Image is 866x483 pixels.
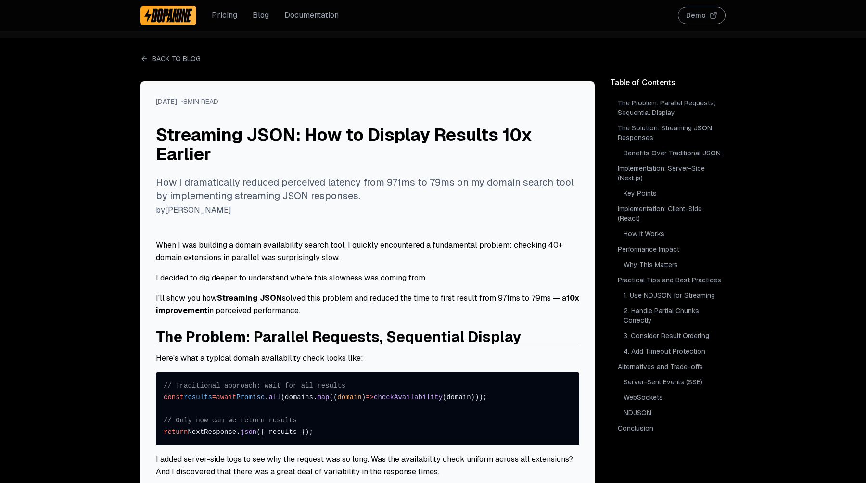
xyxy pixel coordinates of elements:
a: The Solution: Streaming JSON Responses [616,121,726,144]
img: Dopamine [144,8,192,23]
span: // Traditional approach: wait for all results [164,382,345,390]
span: return [164,428,188,436]
a: The Problem: Parallel Requests, Sequential Display [156,328,522,346]
a: 4. Add Timeout Protection [622,344,726,358]
a: Alternatives and Trade-offs [616,360,726,373]
a: WebSockets [622,391,726,404]
span: domain [337,394,361,401]
a: Blog [253,10,269,21]
a: 2. Handle Partial Chunks Correctly [622,304,726,327]
a: How It Works [622,227,726,241]
a: Why This Matters [622,258,726,271]
a: The Problem: Parallel Requests, Sequential Display [616,96,726,119]
a: Benefits Over Traditional JSON [622,146,726,160]
time: [DATE] [156,97,177,106]
span: results [184,394,212,401]
a: Server-Sent Events (SSE) [622,375,726,389]
a: Documentation [284,10,339,21]
span: checkAvailability [374,394,443,401]
span: json [241,428,257,436]
h1: Streaming JSON: How to Display Results 10x Earlier [156,126,579,164]
span: ) [362,394,366,401]
a: Implementation: Client-Side (React) [616,202,726,225]
a: 1. Use NDJSON for Streaming [622,289,726,302]
p: When I was building a domain availability search tool, I quickly encountered a fundamental proble... [156,239,579,264]
span: all [268,394,280,401]
span: (domains. [281,394,318,401]
a: Dopamine [140,6,196,25]
span: = [212,394,216,401]
a: Pricing [212,10,237,21]
a: NDJSON [622,406,726,419]
span: (domain))); [443,394,487,401]
a: Practical Tips and Best Practices [616,273,726,287]
span: (( [330,394,338,401]
span: await [216,394,236,401]
div: • 8 min read [181,97,218,114]
p: I added server-side logs to see why the request was so long. Was the availability check uniform a... [156,453,579,478]
span: => [366,394,374,401]
p: How I dramatically reduced perceived latency from 971ms to 79ms on my domain search tool by imple... [156,176,579,203]
strong: Streaming JSON [217,293,282,303]
a: Back to Blog [140,54,201,64]
p: Here's what a typical domain availability check looks like: [156,352,579,365]
a: 3. Consider Result Ordering [622,329,726,343]
p: I decided to dig deeper to understand where this slowness was coming from. [156,272,579,284]
span: NextResponse. [188,428,240,436]
span: Promise [236,394,265,401]
a: Performance Impact [616,242,726,256]
span: ({ results }); [256,428,313,436]
div: Table of Contents [610,77,726,89]
a: Implementation: Server-Side (Next.js) [616,162,726,185]
p: I'll show you how solved this problem and reduced the time to first result from 971ms to 79ms — a... [156,292,579,317]
span: // Only now can we return results [164,417,297,424]
span: map [317,394,329,401]
span: by [PERSON_NAME] [156,204,231,216]
span: . [265,394,268,401]
a: Key Points [622,187,726,200]
a: Conclusion [616,421,726,435]
span: const [164,394,184,401]
button: Demo [678,7,726,24]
